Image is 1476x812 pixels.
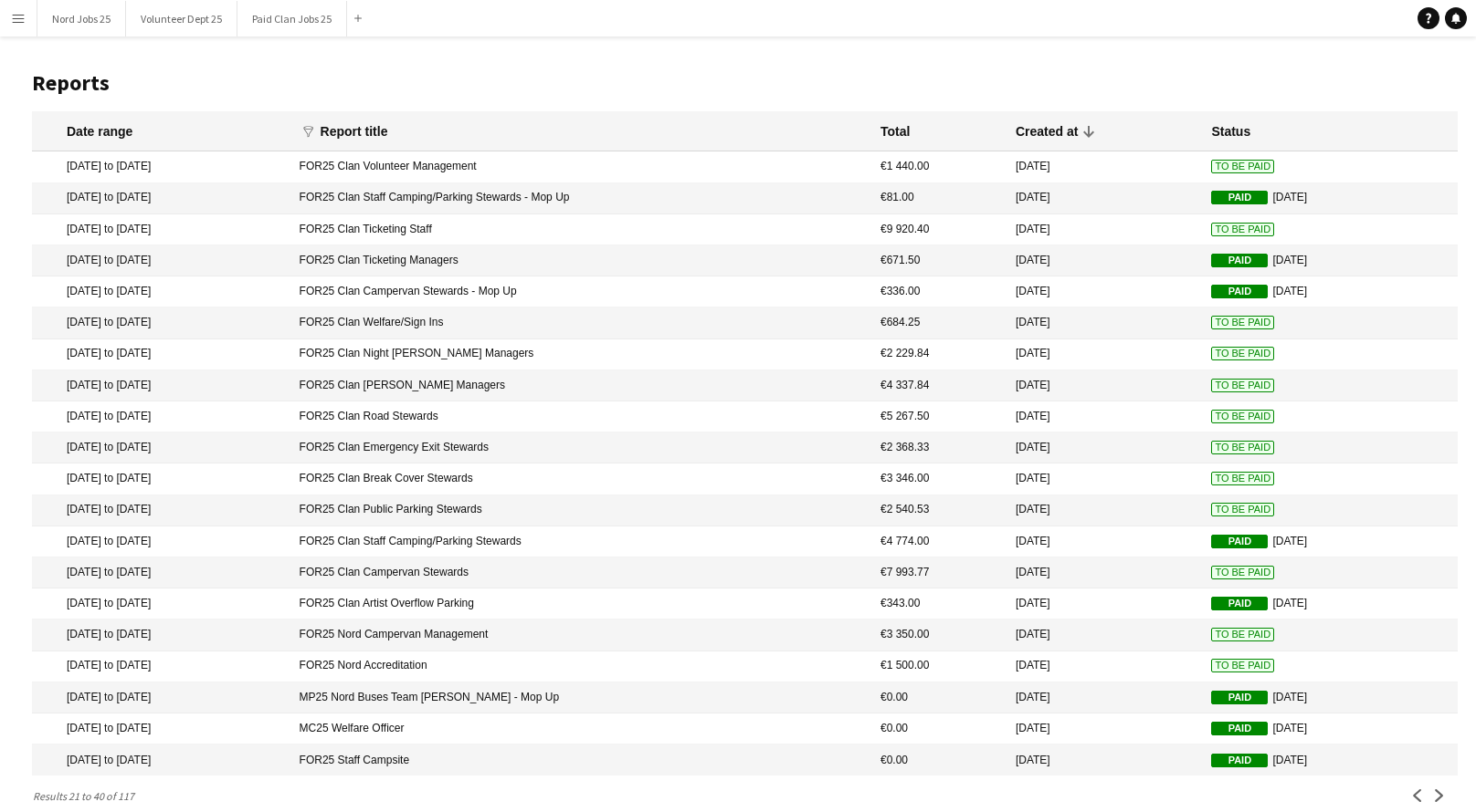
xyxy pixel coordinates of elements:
[1211,722,1268,735] span: Paid
[32,339,290,370] mat-cell: [DATE] to [DATE]
[1007,214,1203,245] mat-cell: [DATE]
[237,1,347,36] button: Paid Clan Jobs 25
[1202,183,1458,214] mat-cell: [DATE]
[32,713,290,744] mat-cell: [DATE] to [DATE]
[1007,495,1203,526] mat-cell: [DATE]
[290,713,871,744] mat-cell: MC25 Welfare Officer
[1211,597,1268,610] span: Paid
[1211,191,1268,204] span: Paid
[871,744,1007,776] mat-cell: €0.00
[871,526,1007,557] mat-cell: €4 774.00
[290,588,871,619] mat-cell: FOR25 Clan Artist Overflow Parking
[871,557,1007,588] mat-cell: €7 993.77
[1007,432,1203,463] mat-cell: [DATE]
[1202,276,1458,307] mat-cell: [DATE]
[1211,535,1268,548] span: Paid
[871,588,1007,619] mat-cell: €343.00
[32,495,290,526] mat-cell: [DATE] to [DATE]
[1007,713,1203,744] mat-cell: [DATE]
[871,339,1007,370] mat-cell: €2 229.84
[290,214,871,245] mat-cell: FOR25 Clan Ticketing Staff
[290,619,871,651] mat-cell: FOR25 Nord Campervan Management
[1211,285,1268,298] span: Paid
[1007,183,1203,214] mat-cell: [DATE]
[871,276,1007,307] mat-cell: €336.00
[1211,223,1274,236] span: To Be Paid
[32,151,290,182] mat-cell: [DATE] to [DATE]
[1007,651,1203,682] mat-cell: [DATE]
[32,526,290,557] mat-cell: [DATE] to [DATE]
[32,463,290,494] mat-cell: [DATE] to [DATE]
[290,744,871,776] mat-cell: FOR25 Staff Campsite
[32,588,290,619] mat-cell: [DATE] to [DATE]
[321,123,388,140] div: Report title
[32,214,290,245] mat-cell: [DATE] to [DATE]
[1007,245,1203,276] mat-cell: [DATE]
[1211,659,1274,672] span: To Be Paid
[1211,472,1274,485] span: To Be Paid
[1202,245,1458,276] mat-cell: [DATE]
[1007,463,1203,494] mat-cell: [DATE]
[1202,744,1458,776] mat-cell: [DATE]
[290,682,871,713] mat-cell: MP25 Nord Buses Team [PERSON_NAME] - Mop Up
[321,123,405,140] div: Report title
[32,682,290,713] mat-cell: [DATE] to [DATE]
[32,370,290,401] mat-cell: [DATE] to [DATE]
[1007,588,1203,619] mat-cell: [DATE]
[32,744,290,776] mat-cell: [DATE] to [DATE]
[1202,588,1458,619] mat-cell: [DATE]
[1007,682,1203,713] mat-cell: [DATE]
[32,432,290,463] mat-cell: [DATE] to [DATE]
[871,370,1007,401] mat-cell: €4 337.84
[871,183,1007,214] mat-cell: €81.00
[871,151,1007,182] mat-cell: €1 440.00
[1016,123,1094,140] div: Created at
[871,214,1007,245] mat-cell: €9 920.40
[32,401,290,432] mat-cell: [DATE] to [DATE]
[290,183,871,214] mat-cell: FOR25 Clan Staff Camping/Parking Stewards - Mop Up
[1007,307,1203,338] mat-cell: [DATE]
[32,245,290,276] mat-cell: [DATE] to [DATE]
[32,619,290,651] mat-cell: [DATE] to [DATE]
[32,69,1458,97] h1: Reports
[1007,557,1203,588] mat-cell: [DATE]
[1016,123,1078,140] div: Created at
[1007,339,1203,370] mat-cell: [DATE]
[32,307,290,338] mat-cell: [DATE] to [DATE]
[1007,526,1203,557] mat-cell: [DATE]
[290,557,871,588] mat-cell: FOR25 Clan Campervan Stewards
[32,651,290,682] mat-cell: [DATE] to [DATE]
[290,339,871,370] mat-cell: FOR25 Clan Night [PERSON_NAME] Managers
[871,619,1007,651] mat-cell: €3 350.00
[290,245,871,276] mat-cell: FOR25 Clan Ticketing Managers
[871,401,1007,432] mat-cell: €5 267.50
[1211,123,1250,140] div: Status
[1211,316,1274,329] span: To Be Paid
[1007,619,1203,651] mat-cell: [DATE]
[871,713,1007,744] mat-cell: €0.00
[871,307,1007,338] mat-cell: €684.25
[871,245,1007,276] mat-cell: €671.50
[126,1,237,36] button: Volunteer Dept 25
[1211,503,1274,516] span: To Be Paid
[1211,628,1274,641] span: To Be Paid
[37,1,126,36] button: Nord Jobs 25
[290,432,871,463] mat-cell: FOR25 Clan Emergency Exit Stewards
[67,123,132,140] div: Date range
[1202,526,1458,557] mat-cell: [DATE]
[290,307,871,338] mat-cell: FOR25 Clan Welfare/Sign Ins
[1211,566,1274,579] span: To Be Paid
[1007,276,1203,307] mat-cell: [DATE]
[290,370,871,401] mat-cell: FOR25 Clan [PERSON_NAME] Managers
[1211,160,1274,173] span: To Be Paid
[1007,151,1203,182] mat-cell: [DATE]
[871,432,1007,463] mat-cell: €2 368.33
[1007,370,1203,401] mat-cell: [DATE]
[290,651,871,682] mat-cell: FOR25 Nord Accreditation
[1202,713,1458,744] mat-cell: [DATE]
[871,682,1007,713] mat-cell: €0.00
[290,463,871,494] mat-cell: FOR25 Clan Break Cover Stewards
[290,526,871,557] mat-cell: FOR25 Clan Staff Camping/Parking Stewards
[1211,379,1274,392] span: To Be Paid
[32,557,290,588] mat-cell: [DATE] to [DATE]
